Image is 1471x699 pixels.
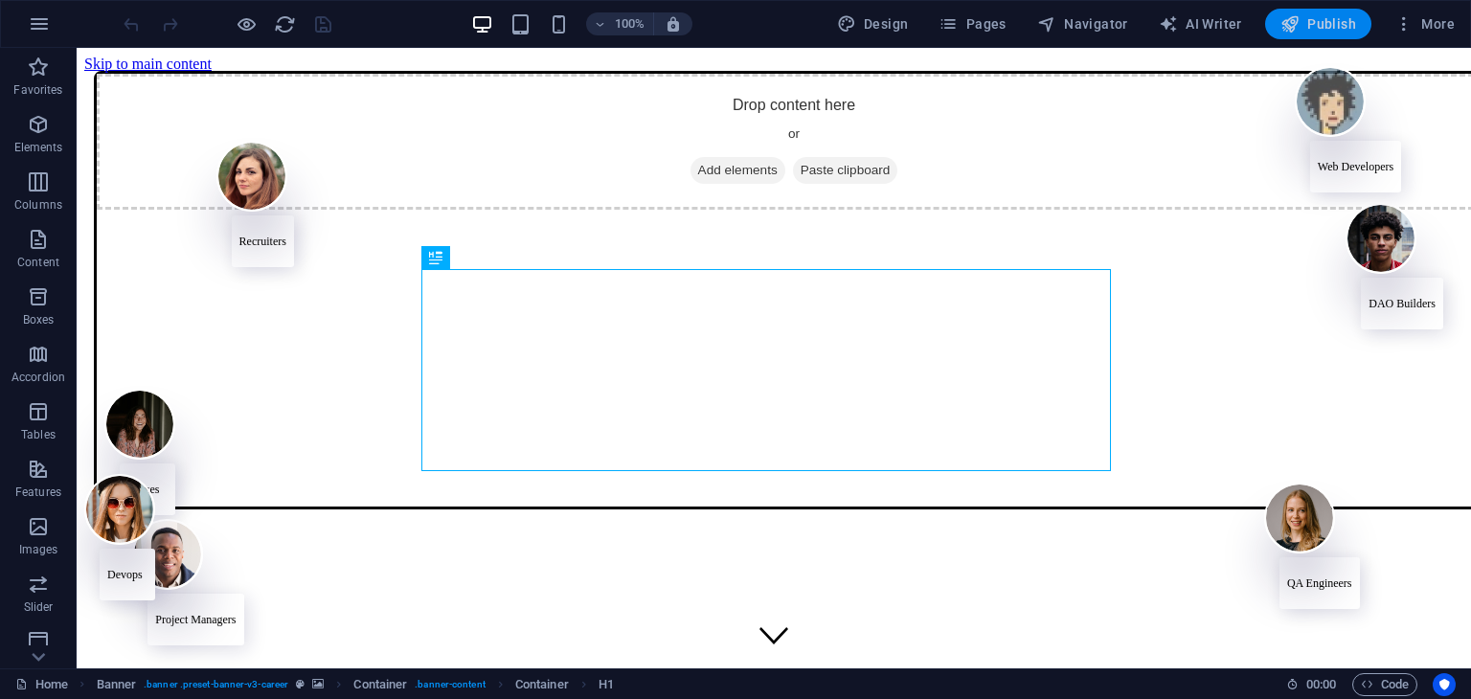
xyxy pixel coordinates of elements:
nav: breadcrumb [97,673,614,696]
i: Reload page [274,13,296,35]
p: Content [17,255,59,270]
span: Design [837,14,909,34]
a: Skip to main content [8,8,135,24]
span: Click to select. Double-click to edit [515,673,569,696]
p: Elements [14,140,63,155]
span: 00 00 [1306,673,1336,696]
button: Usercentrics [1433,673,1456,696]
span: Click to select. Double-click to edit [353,673,407,696]
i: On resize automatically adjust zoom level to fit chosen device. [665,15,682,33]
div: Design (Ctrl+Alt+Y) [829,9,917,39]
span: AI Writer [1159,14,1242,34]
p: Boxes [23,312,55,327]
span: Click to select. Double-click to edit [97,673,137,696]
span: : [1320,677,1323,691]
a: Click to cancel selection. Double-click to open Pages [15,673,68,696]
span: Pages [939,14,1006,34]
button: Navigator [1030,9,1136,39]
span: Navigator [1037,14,1128,34]
button: reload [273,12,296,35]
p: Tables [21,427,56,442]
p: Favorites [13,82,62,98]
button: More [1387,9,1462,39]
span: Publish [1280,14,1356,34]
span: Click to select. Double-click to edit [599,673,614,696]
p: Images [19,542,58,557]
h6: Session time [1286,673,1337,696]
button: 100% [586,12,654,35]
p: Slider [24,599,54,615]
span: Code [1361,673,1409,696]
span: . banner .preset-banner-v3-career [144,673,288,696]
button: Pages [931,9,1013,39]
i: This element contains a background [312,679,324,689]
button: Click here to leave preview mode and continue editing [235,12,258,35]
h6: 100% [615,12,645,35]
p: Features [15,485,61,500]
i: This element is a customizable preset [296,679,305,689]
button: Design [829,9,917,39]
button: Code [1352,673,1417,696]
p: Accordion [11,370,65,385]
p: Columns [14,197,62,213]
span: More [1394,14,1455,34]
button: Publish [1265,9,1371,39]
span: . banner-content [415,673,485,696]
button: AI Writer [1151,9,1250,39]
